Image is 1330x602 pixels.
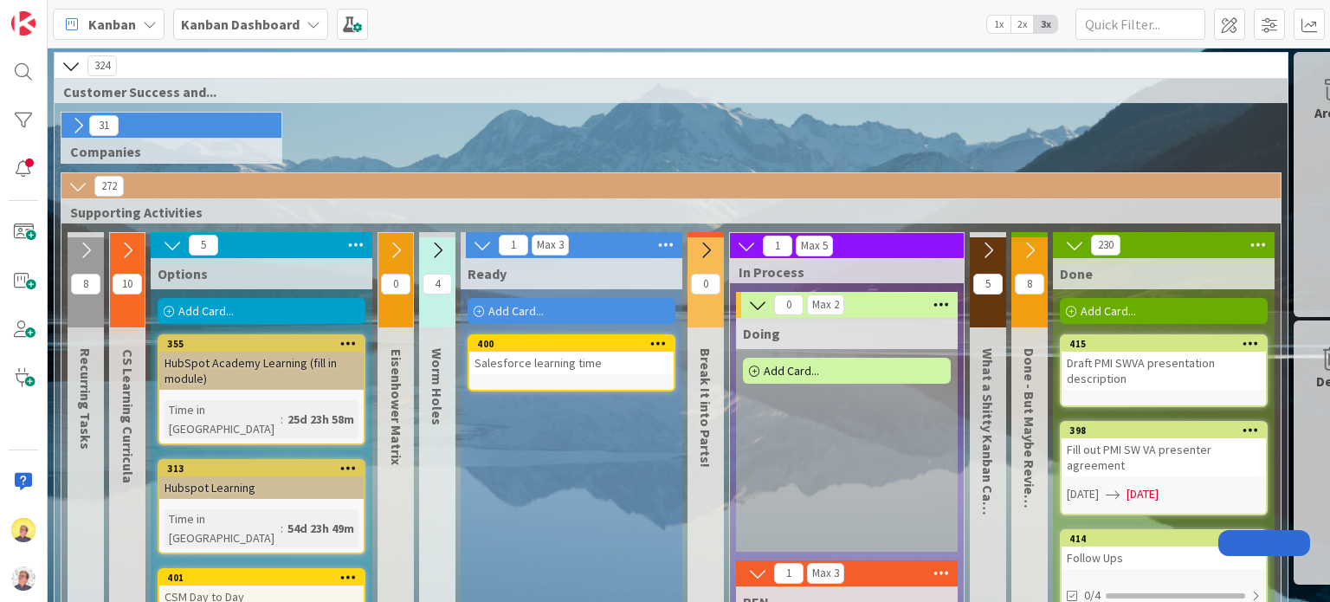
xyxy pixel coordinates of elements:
[1021,348,1038,524] span: Done - But Maybe Review It?
[1062,336,1266,390] div: 415Draft PMI SWVA presentation description
[70,143,260,160] span: Companies
[388,349,405,465] span: Eisenhower Matrix
[477,338,674,350] div: 400
[801,242,828,250] div: Max 5
[1062,531,1266,569] div: 414Follow Ups
[87,55,117,76] span: 324
[11,11,36,36] img: Visit kanbanzone.com
[488,303,544,319] span: Add Card...
[283,519,358,538] div: 54d 23h 49m
[11,566,36,591] img: avatar
[165,400,281,438] div: Time in [GEOGRAPHIC_DATA]
[469,336,674,352] div: 400
[1062,423,1266,476] div: 398Fill out PMI SW VA presenter agreement
[189,235,218,256] span: 5
[973,274,1003,295] span: 5
[159,352,364,390] div: HubSpot Academy Learning (fill in module)
[469,336,674,374] div: 400Salesforce learning time
[468,334,675,392] a: 400Salesforce learning time
[159,476,364,499] div: Hubspot Learning
[94,176,124,197] span: 272
[812,301,839,309] div: Max 2
[1062,423,1266,438] div: 398
[1062,531,1266,547] div: 414
[1062,352,1266,390] div: Draft PMI SWVA presentation description
[1069,533,1266,545] div: 414
[1069,338,1266,350] div: 415
[158,459,365,554] a: 313Hubspot LearningTime in [GEOGRAPHIC_DATA]:54d 23h 49m
[987,16,1010,33] span: 1x
[429,348,446,425] span: Worm Holes
[159,461,364,499] div: 313Hubspot Learning
[159,570,364,586] div: 401
[1060,421,1268,515] a: 398Fill out PMI SW VA presenter agreement[DATE][DATE]
[159,461,364,476] div: 313
[469,352,674,374] div: Salesforce learning time
[158,265,208,282] span: Options
[70,204,1259,221] span: Supporting Activities
[283,410,358,429] div: 25d 23h 58m
[763,236,792,256] span: 1
[11,518,36,542] img: JW
[113,274,142,295] span: 10
[71,274,100,295] span: 8
[181,16,300,33] b: Kanban Dashboard
[1081,303,1136,319] span: Add Card...
[1015,274,1044,295] span: 8
[697,348,714,468] span: Break It into Parts!
[1062,336,1266,352] div: 415
[165,509,281,547] div: Time in [GEOGRAPHIC_DATA]
[468,265,507,282] span: Ready
[281,410,283,429] span: :
[1127,485,1159,503] span: [DATE]
[167,338,364,350] div: 355
[178,303,234,319] span: Add Card...
[381,274,410,295] span: 0
[743,325,780,342] span: Doing
[1069,424,1266,437] div: 398
[89,115,119,136] span: 31
[1075,9,1205,40] input: Quick Filter...
[1010,16,1034,33] span: 2x
[1034,16,1057,33] span: 3x
[764,363,819,379] span: Add Card...
[774,295,804,315] span: 0
[1060,265,1093,282] span: Done
[537,241,564,249] div: Max 3
[167,572,364,584] div: 401
[691,274,720,295] span: 0
[423,274,452,295] span: 4
[1060,334,1268,407] a: 415Draft PMI SWVA presentation description
[63,83,1266,100] span: Customer Success and...
[167,463,364,475] div: 313
[159,336,364,352] div: 355
[1091,235,1120,256] span: 230
[1062,547,1266,569] div: Follow Ups
[77,348,94,450] span: Recurring Tasks
[739,263,942,281] span: In Process
[281,519,283,538] span: :
[812,569,839,578] div: Max 3
[1062,438,1266,476] div: Fill out PMI SW VA presenter agreement
[158,334,365,445] a: 355HubSpot Academy Learning (fill in module)Time in [GEOGRAPHIC_DATA]:25d 23h 58m
[979,348,997,519] span: What a Shitty Kanban Card!
[774,563,804,584] span: 1
[499,235,528,256] span: 1
[159,336,364,390] div: 355HubSpot Academy Learning (fill in module)
[88,14,136,35] span: Kanban
[119,349,137,483] span: CS Learning Curricula
[1067,485,1099,503] span: [DATE]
